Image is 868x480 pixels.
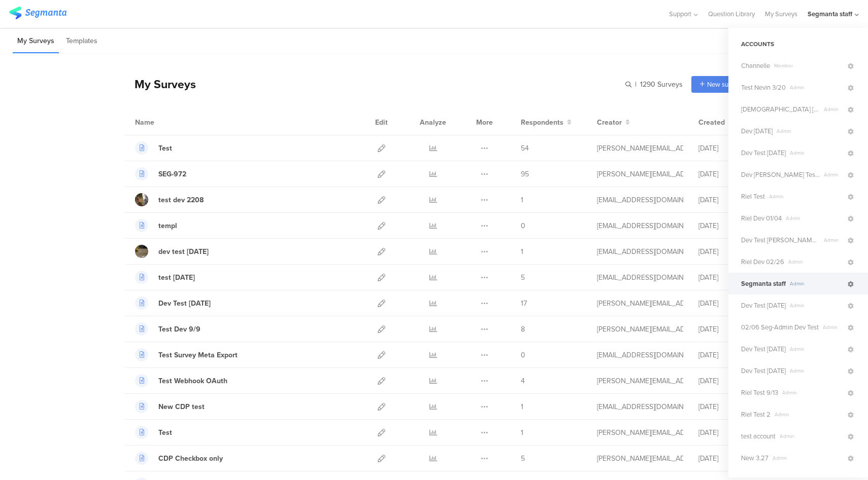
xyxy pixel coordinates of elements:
[521,401,523,412] span: 1
[698,195,759,205] div: [DATE]
[135,400,205,413] a: New CDP test
[521,272,525,283] span: 5
[741,104,820,114] span: Dev Test 4.26.24
[786,345,846,353] span: Admin
[698,324,759,335] div: [DATE]
[13,29,59,53] li: My Surveys
[741,257,784,267] span: Riel Dev 02/26
[698,298,759,309] div: [DATE]
[597,350,683,360] div: svyatoslav@segmanta.com
[135,348,238,361] a: Test Survey Meta Export
[782,214,846,222] span: Admin
[741,388,778,397] span: Riel Test 9/13
[135,271,195,284] a: test [DATE]
[741,83,786,92] span: Test Nevin 3/20
[597,246,683,257] div: eliran@segmanta.com
[820,236,846,244] span: Admin
[158,453,223,464] div: CDP Checkbox only
[698,453,759,464] div: [DATE]
[597,117,630,128] button: Creator
[135,322,201,336] a: Test Dev 9/9
[597,324,683,335] div: raymund@segmanta.com
[371,109,392,135] div: Edit
[741,61,770,70] span: Channelle
[135,193,204,206] a: test dev 2208
[741,453,769,463] span: New 3.27
[135,426,172,439] a: Test
[135,245,209,258] a: dev test [DATE]
[784,258,846,266] span: Admin
[521,117,563,128] span: Respondents
[124,76,196,93] div: My Surveys
[786,280,846,287] span: Admin
[698,427,759,438] div: [DATE]
[158,401,205,412] div: New CDP test
[773,127,846,135] span: Admin
[820,105,846,113] span: Admin
[698,143,759,154] div: [DATE]
[521,220,525,231] span: 0
[158,272,195,283] div: test 9.9.25
[707,80,740,89] span: New survey
[597,169,683,179] div: raymund@segmanta.com
[698,272,759,283] div: [DATE]
[135,219,177,232] a: templ
[741,213,782,223] span: Riel Dev 01/04
[741,410,771,419] span: Riel Test 2
[741,126,773,136] span: Dev 2.29.24
[776,432,846,440] span: Admin
[640,79,683,90] span: 1290 Surveys
[135,297,211,310] a: Dev Test [DATE]
[158,220,177,231] div: templ
[158,298,211,309] div: Dev Test 9.9.25
[698,246,759,257] div: [DATE]
[786,367,846,375] span: Admin
[808,9,852,19] div: Segmanta staff
[597,376,683,386] div: riel@segmanta.com
[741,344,786,354] span: Dev Test 7.18.24
[786,84,846,91] span: Admin
[741,192,765,201] span: Riel Test
[698,401,759,412] div: [DATE]
[158,376,227,386] div: Test Webhook OAuth
[135,167,186,180] a: SEG-972
[521,169,529,179] span: 95
[698,117,725,128] span: Created
[819,323,846,331] span: Admin
[597,401,683,412] div: svyatoslav@segmanta.com
[597,427,683,438] div: raymund@segmanta.com
[521,143,529,154] span: 54
[418,109,448,135] div: Analyze
[669,9,691,19] span: Support
[741,279,786,288] span: Segmanta staff
[597,272,683,283] div: channelle@segmanta.com
[741,431,776,441] span: test account
[741,148,786,158] span: Dev Test 1.20.25
[521,117,572,128] button: Respondents
[771,411,846,418] span: Admin
[135,141,172,155] a: Test
[769,454,846,462] span: Admin
[521,246,523,257] span: 1
[521,350,525,360] span: 0
[698,376,759,386] div: [DATE]
[158,195,204,205] div: test dev 2208
[135,452,223,465] a: CDP Checkbox only
[698,117,733,128] button: Created
[770,62,846,69] span: Member
[521,427,523,438] span: 1
[597,195,683,205] div: eliran@segmanta.com
[741,301,786,310] span: Dev Test 7.4.24
[521,324,525,335] span: 8
[597,220,683,231] div: eliran@segmanta.com
[597,143,683,154] div: raymund@segmanta.com
[597,298,683,309] div: riel@segmanta.com
[765,193,846,200] span: Admin
[521,376,525,386] span: 4
[778,389,846,396] span: Admin
[597,117,622,128] span: Creator
[741,170,820,179] span: Dev Riel Test 02.21.25
[158,169,186,179] div: SEG-972
[135,374,227,387] a: Test Webhook OAuth
[135,117,196,128] div: Name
